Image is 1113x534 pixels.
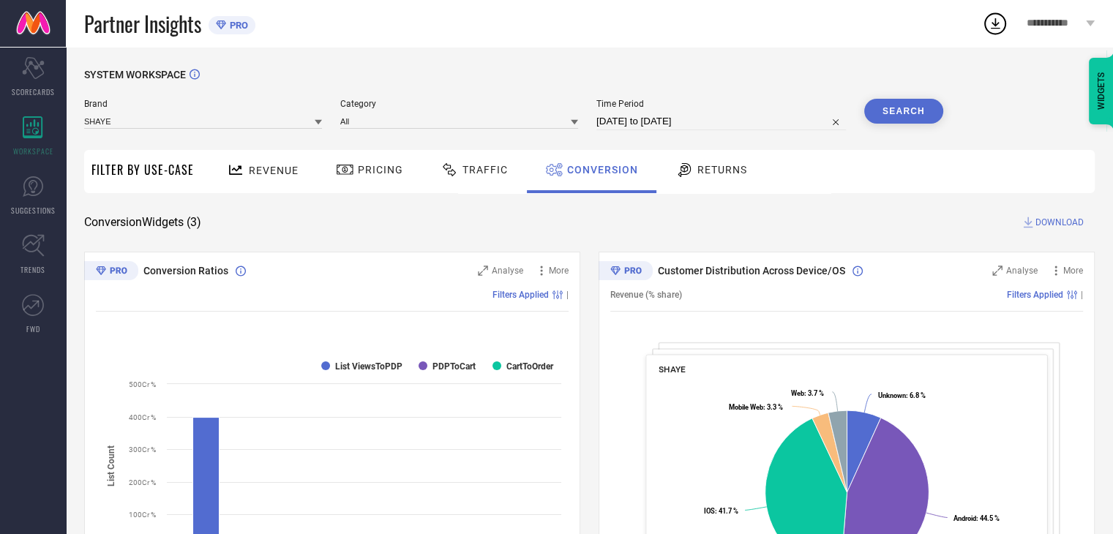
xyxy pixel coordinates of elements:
[106,445,116,486] tspan: List Count
[26,323,40,334] span: FWD
[11,205,56,216] span: SUGGESTIONS
[84,99,322,109] span: Brand
[129,380,156,388] text: 500Cr %
[878,391,906,399] tspan: Unknown
[953,514,1000,522] text: : 44.5 %
[982,10,1008,37] div: Open download list
[1007,290,1063,300] span: Filters Applied
[20,264,45,275] span: TRENDS
[549,266,569,276] span: More
[1081,290,1083,300] span: |
[729,403,783,411] text: : 3.3 %
[658,265,845,277] span: Customer Distribution Across Device/OS
[462,164,508,176] span: Traffic
[791,389,804,397] tspan: Web
[1006,266,1038,276] span: Analyse
[567,164,638,176] span: Conversion
[791,389,824,397] text: : 3.7 %
[992,266,1003,276] svg: Zoom
[704,507,738,515] text: : 41.7 %
[610,290,682,300] span: Revenue (% share)
[566,290,569,300] span: |
[729,403,763,411] tspan: Mobile Web
[599,261,653,283] div: Premium
[226,20,248,31] span: PRO
[129,445,156,454] text: 300Cr %
[335,361,402,372] text: List ViewsToPDP
[1035,215,1084,230] span: DOWNLOAD
[12,86,55,97] span: SCORECARDS
[84,69,186,80] span: SYSTEM WORKSPACE
[659,364,686,375] span: SHAYE
[129,413,156,421] text: 400Cr %
[492,266,523,276] span: Analyse
[432,361,476,372] text: PDPToCart
[596,113,846,130] input: Select time period
[1063,266,1083,276] span: More
[129,478,156,486] text: 200Cr %
[878,391,926,399] text: : 6.8 %
[129,511,156,519] text: 100Cr %
[91,161,194,178] span: Filter By Use-Case
[704,507,715,515] tspan: IOS
[492,290,549,300] span: Filters Applied
[953,514,976,522] tspan: Android
[596,99,846,109] span: Time Period
[506,361,554,372] text: CartToOrder
[340,99,578,109] span: Category
[84,215,201,230] span: Conversion Widgets ( 3 )
[84,9,201,39] span: Partner Insights
[249,165,299,176] span: Revenue
[478,266,488,276] svg: Zoom
[864,99,943,124] button: Search
[358,164,403,176] span: Pricing
[84,261,138,283] div: Premium
[13,146,53,157] span: WORKSPACE
[143,265,228,277] span: Conversion Ratios
[697,164,747,176] span: Returns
